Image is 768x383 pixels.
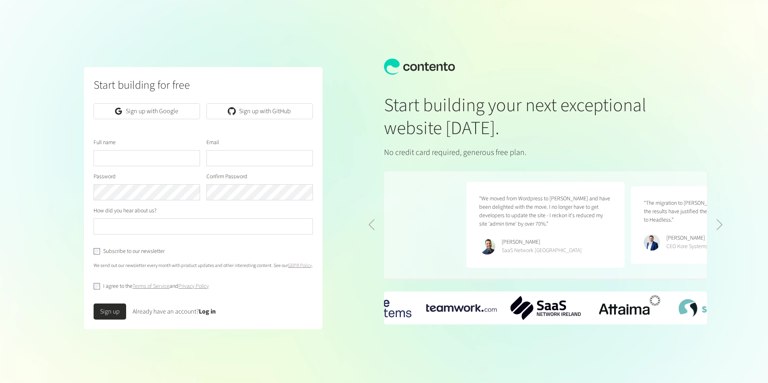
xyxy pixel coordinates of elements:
[644,234,660,251] img: Ryan Crowley
[133,282,170,290] a: Terms of Service
[94,262,313,269] p: We send out our newsletter every month with product updates and other interesting content. See our .
[384,94,654,140] h1: Start building your next exceptional website [DATE].
[94,77,313,94] h2: Start building for free
[594,291,665,324] img: Attaima-Logo.png
[288,262,312,269] a: GDPR Policy
[103,282,209,291] label: I agree to the and
[510,296,581,320] img: SaaS-Network-Ireland-logo.png
[103,247,165,256] label: Subscribe to our newsletter
[178,282,209,290] a: Privacy Policy
[94,103,200,119] a: Sign up with Google
[502,247,582,255] div: SaaS Network [GEOGRAPHIC_DATA]
[510,296,581,320] div: 2 / 6
[479,238,495,255] img: Phillip Maucher
[666,234,708,242] div: [PERSON_NAME]
[94,173,116,181] label: Password
[133,307,216,316] div: Already have an account?
[384,147,654,159] p: No credit card required, generous free plan.
[206,139,219,147] label: Email
[426,304,497,312] div: 1 / 6
[368,219,375,230] div: Previous slide
[426,304,497,312] img: teamwork-logo.png
[594,291,665,324] div: 3 / 6
[479,195,612,228] p: “We moved from Wordpress to [PERSON_NAME] and have been delighted with the move. I no longer have...
[94,207,157,215] label: How did you hear about us?
[206,173,247,181] label: Confirm Password
[678,299,749,316] div: 4 / 6
[94,304,126,320] button: Sign up
[502,238,582,247] div: [PERSON_NAME]
[678,299,749,316] img: SkillsVista-Logo.png
[716,219,723,230] div: Next slide
[199,307,216,316] a: Log in
[94,139,116,147] label: Full name
[666,242,708,251] div: CEO Kore Systems
[206,103,313,119] a: Sign up with GitHub
[466,182,625,268] figure: 4 / 5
